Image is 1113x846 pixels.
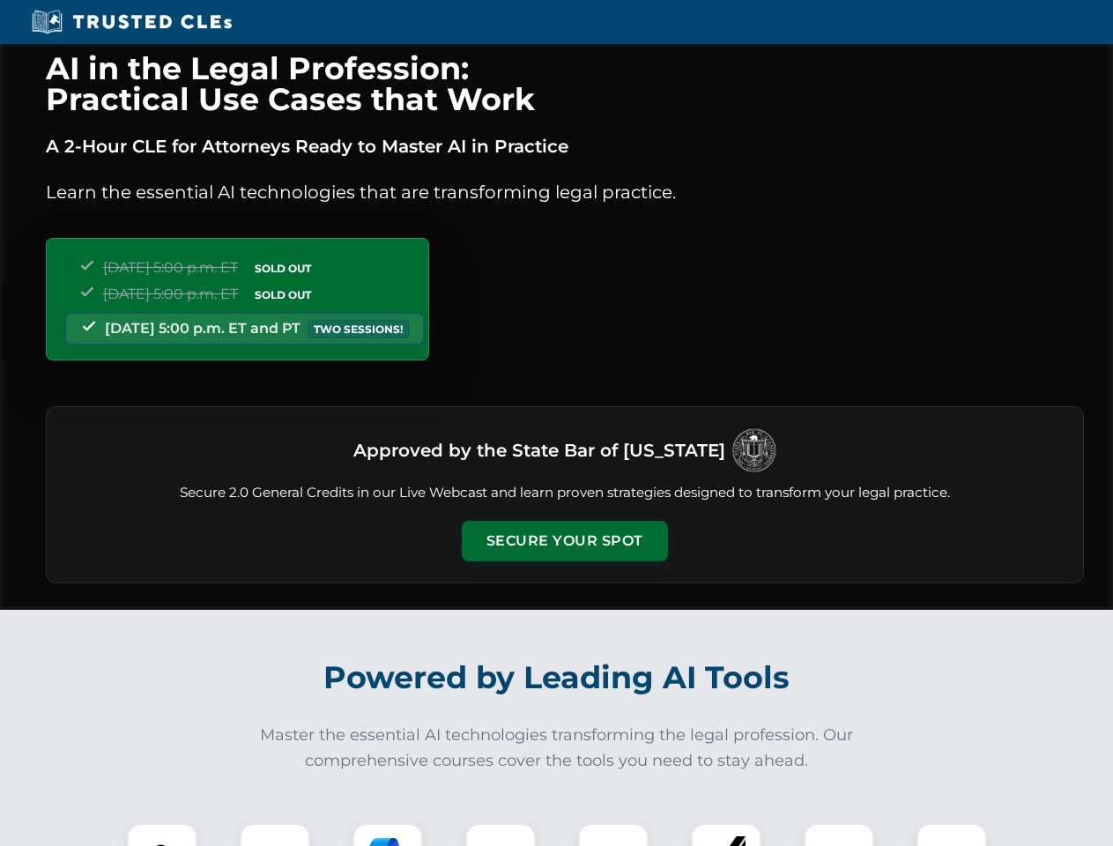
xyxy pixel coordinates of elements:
h1: AI in the Legal Profession: Practical Use Cases that Work [46,53,1084,115]
span: SOLD OUT [249,259,317,278]
img: Trusted CLEs [26,9,237,35]
span: [DATE] 5:00 p.m. ET [103,286,238,302]
span: SOLD OUT [249,286,317,304]
span: [DATE] 5:00 p.m. ET [103,259,238,276]
p: Master the essential AI technologies transforming the legal profession. Our comprehensive courses... [249,723,865,774]
h3: Approved by the State Bar of [US_STATE] [353,434,725,466]
img: Logo [732,428,776,472]
button: Secure Your Spot [462,521,668,561]
h2: Powered by Leading AI Tools [69,647,1045,709]
p: Secure 2.0 General Credits in our Live Webcast and learn proven strategies designed to transform ... [68,483,1062,503]
p: A 2-Hour CLE for Attorneys Ready to Master AI in Practice [46,132,1084,160]
p: Learn the essential AI technologies that are transforming legal practice. [46,178,1084,206]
